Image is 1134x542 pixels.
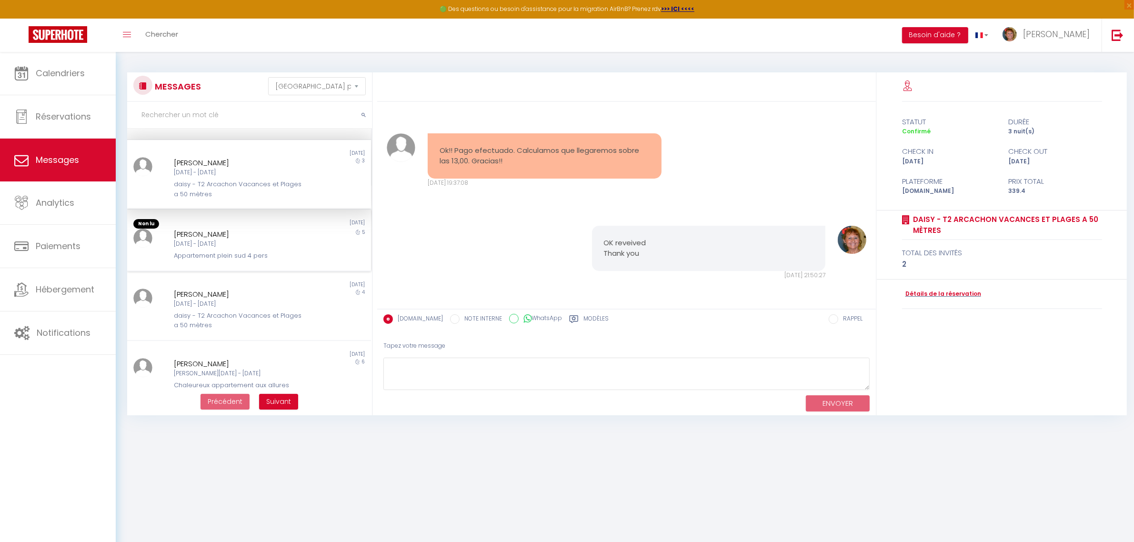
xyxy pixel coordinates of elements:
[174,369,303,378] div: [PERSON_NAME][DATE] - [DATE]
[174,168,303,177] div: [DATE] - [DATE]
[362,289,365,296] span: 4
[440,145,650,167] pre: Ok!! Pago efectuado. Calculamos que llegaremos sobre las 13,00. Gracias!!
[393,314,443,325] label: [DOMAIN_NAME]
[604,238,814,259] pre: OK reveived Thank you
[174,381,303,400] div: Chaleureux appartement aux allures nordiques
[1003,27,1017,41] img: ...
[902,290,981,299] a: Détails de la réservation
[127,102,372,129] input: Rechercher un mot clé
[36,154,79,166] span: Messages
[249,351,371,358] div: [DATE]
[249,150,371,157] div: [DATE]
[208,397,242,406] span: Précédent
[1002,146,1108,157] div: check out
[36,110,91,122] span: Réservations
[583,314,609,326] label: Modèles
[259,394,298,410] button: Next
[362,229,365,236] span: 5
[36,240,80,252] span: Paiements
[36,283,94,295] span: Hébergement
[174,311,303,331] div: daisy - T2 Arcachon Vacances et Plages a 50 mètres
[174,358,303,370] div: [PERSON_NAME]
[174,300,303,309] div: [DATE] - [DATE]
[36,197,74,209] span: Analytics
[896,116,1002,128] div: statut
[896,176,1002,187] div: Plateforme
[36,67,85,79] span: Calendriers
[838,314,863,325] label: RAPPEL
[133,157,152,176] img: ...
[174,240,303,249] div: [DATE] - [DATE]
[428,179,662,188] div: [DATE] 19:37:08
[1023,28,1090,40] span: [PERSON_NAME]
[362,157,365,164] span: 3
[519,314,562,324] label: WhatsApp
[361,358,365,365] span: 6
[387,133,415,162] img: ...
[1002,116,1108,128] div: durée
[902,247,1102,259] div: total des invités
[152,76,201,97] h3: MESSAGES
[896,157,1002,166] div: [DATE]
[460,314,502,325] label: NOTE INTERNE
[661,5,694,13] a: >>> ICI <<<<
[1002,187,1108,196] div: 339.4
[201,394,250,410] button: Previous
[1002,176,1108,187] div: Prix total
[383,334,870,358] div: Tapez votre message
[910,214,1102,236] a: daisy - T2 Arcachon Vacances et Plages a 50 mètres
[249,281,371,289] div: [DATE]
[1112,29,1124,41] img: logout
[174,229,303,240] div: [PERSON_NAME]
[133,358,152,377] img: ...
[592,271,826,280] div: [DATE] 21:50:27
[133,289,152,308] img: ...
[995,19,1102,52] a: ... [PERSON_NAME]
[806,395,870,412] button: ENVOYER
[902,127,931,135] span: Confirmé
[174,180,303,199] div: daisy - T2 Arcachon Vacances et Plages a 50 mètres
[249,219,371,229] div: [DATE]
[266,397,291,406] span: Suivant
[133,219,159,229] span: Non lu
[896,146,1002,157] div: check in
[896,187,1002,196] div: [DOMAIN_NAME]
[838,226,866,254] img: ...
[902,27,968,43] button: Besoin d'aide ?
[37,327,90,339] span: Notifications
[29,26,87,43] img: Super Booking
[174,157,303,169] div: [PERSON_NAME]
[902,259,1102,270] div: 2
[145,29,178,39] span: Chercher
[138,19,185,52] a: Chercher
[1002,157,1108,166] div: [DATE]
[174,251,303,261] div: Appartement plein sud 4 pers
[133,229,152,248] img: ...
[1002,127,1108,136] div: 3 nuit(s)
[174,289,303,300] div: [PERSON_NAME]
